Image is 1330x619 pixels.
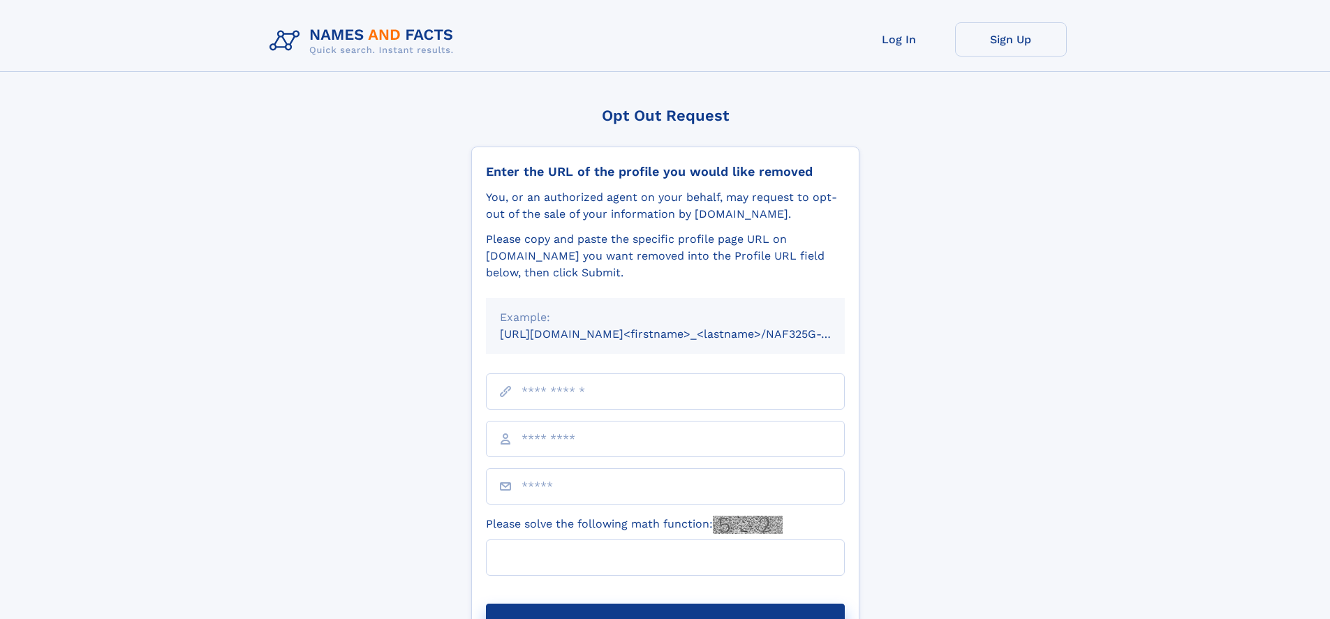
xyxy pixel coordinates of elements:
[955,22,1067,57] a: Sign Up
[486,164,845,179] div: Enter the URL of the profile you would like removed
[471,107,859,124] div: Opt Out Request
[486,189,845,223] div: You, or an authorized agent on your behalf, may request to opt-out of the sale of your informatio...
[264,22,465,60] img: Logo Names and Facts
[500,309,831,326] div: Example:
[486,231,845,281] div: Please copy and paste the specific profile page URL on [DOMAIN_NAME] you want removed into the Pr...
[500,327,871,341] small: [URL][DOMAIN_NAME]<firstname>_<lastname>/NAF325G-xxxxxxxx
[486,516,783,534] label: Please solve the following math function:
[843,22,955,57] a: Log In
